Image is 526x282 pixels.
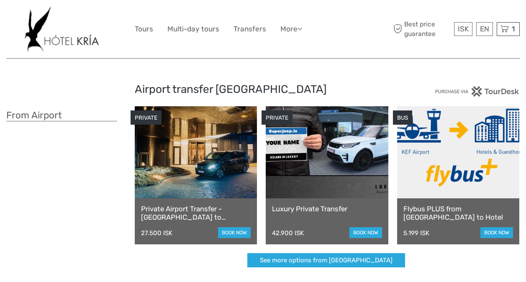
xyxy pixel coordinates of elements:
[393,110,412,125] div: BUS
[25,6,99,52] img: 532-e91e591f-ac1d-45f7-9962-d0f146f45aa0_logo_big.jpg
[131,110,162,125] div: PRIVATE
[511,25,516,33] span: 1
[135,83,392,96] h2: Airport transfer [GEOGRAPHIC_DATA]
[403,229,429,237] div: 5.199 ISK
[349,227,382,238] a: book now
[141,229,172,237] div: 27.500 ISK
[141,205,251,222] a: Private Airport Transfer - [GEOGRAPHIC_DATA] to [GEOGRAPHIC_DATA]
[167,23,219,35] a: Multi-day tours
[135,23,153,35] a: Tours
[280,23,302,35] a: More
[262,110,293,125] div: PRIVATE
[272,229,304,237] div: 42.900 ISK
[6,110,117,121] h3: From Airport
[247,253,405,268] a: See more options from [GEOGRAPHIC_DATA]
[403,205,513,222] a: Flybus PLUS from [GEOGRAPHIC_DATA] to Hotel
[476,22,493,36] div: EN
[272,205,382,213] a: Luxury Private Transfer
[391,20,452,38] span: Best price guarantee
[233,23,266,35] a: Transfers
[458,25,469,33] span: ISK
[435,86,520,97] img: PurchaseViaTourDesk.png
[480,227,513,238] a: book now
[218,227,251,238] a: book now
